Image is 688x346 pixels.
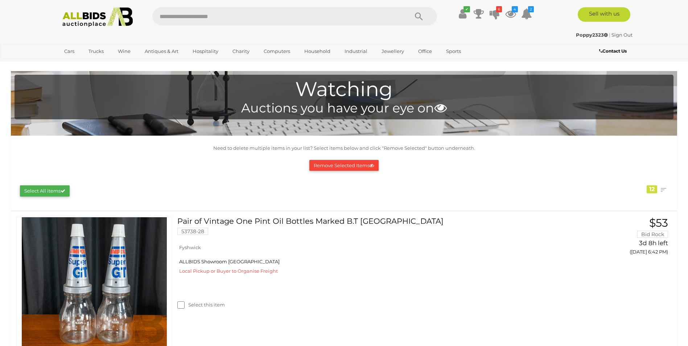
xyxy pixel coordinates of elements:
[489,7,500,20] a: 6
[576,32,608,38] strong: Poppy2323
[18,101,670,115] h4: Auctions you have your eye on
[15,144,673,152] p: Need to delete multiple items in your list? Select items below and click "Remove Selected" button...
[59,45,79,57] a: Cars
[259,45,295,57] a: Computers
[401,7,437,25] button: Search
[377,45,409,57] a: Jewellery
[309,160,379,171] button: Remove Selected Items
[20,185,70,197] button: Select All items
[599,48,627,54] b: Contact Us
[188,45,223,57] a: Hospitality
[228,45,254,57] a: Charity
[140,45,183,57] a: Antiques & Art
[300,45,335,57] a: Household
[18,78,670,100] h1: Watching
[611,32,633,38] a: Sign Out
[413,45,437,57] a: Office
[457,7,468,20] a: ✔
[576,32,609,38] a: Poppy2323
[441,45,466,57] a: Sports
[578,7,630,22] a: Sell with us
[183,217,561,240] a: Pair of Vintage One Pint Oil Bottles Marked B.T [GEOGRAPHIC_DATA] 53738-28
[59,57,120,69] a: [GEOGRAPHIC_DATA]
[521,7,532,20] a: 2
[113,45,135,57] a: Wine
[528,6,534,12] i: 2
[647,185,657,193] div: 12
[340,45,372,57] a: Industrial
[177,301,225,308] label: Select this item
[649,216,668,230] span: $53
[609,32,610,38] span: |
[496,6,502,12] i: 6
[599,47,629,55] a: Contact Us
[572,217,670,259] a: $53 Bid Rock 3d 8h left ([DATE] 6:42 PM)
[505,7,516,20] a: 4
[464,6,470,12] i: ✔
[512,6,518,12] i: 4
[84,45,108,57] a: Trucks
[58,7,137,27] img: Allbids.com.au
